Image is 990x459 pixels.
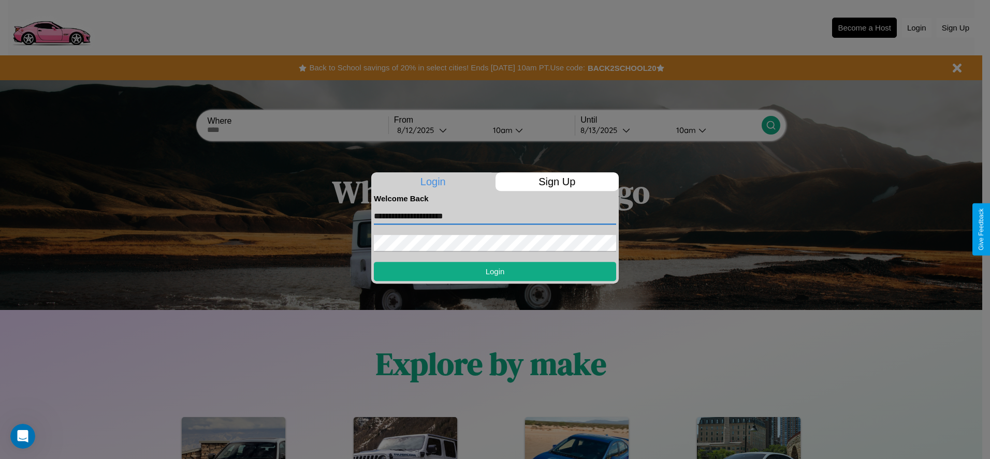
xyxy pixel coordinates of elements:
[374,194,616,203] h4: Welcome Back
[10,424,35,449] iframe: Intercom live chat
[978,209,985,250] div: Give Feedback
[496,172,619,191] p: Sign Up
[374,262,616,281] button: Login
[371,172,495,191] p: Login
